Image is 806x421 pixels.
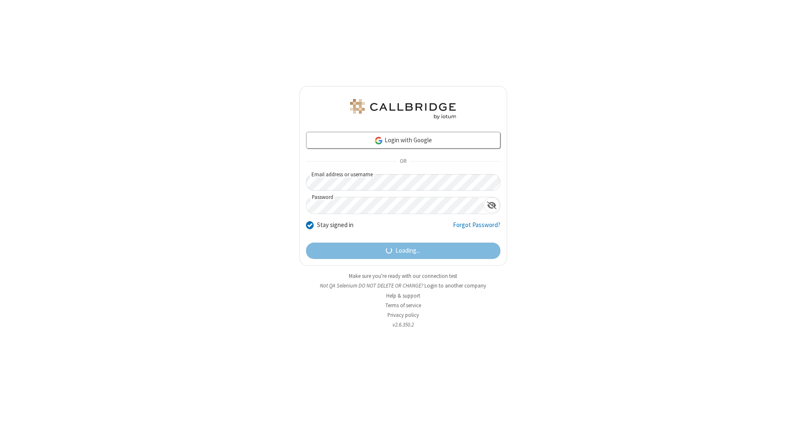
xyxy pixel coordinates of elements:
input: Email address or username [306,174,500,191]
iframe: Chat [785,399,800,415]
a: Privacy policy [387,311,419,319]
span: OR [396,156,410,167]
button: Loading... [306,243,500,259]
a: Help & support [386,292,420,299]
a: Login with Google [306,132,500,149]
label: Stay signed in [317,220,353,230]
img: google-icon.png [374,136,383,145]
li: v2.6.350.2 [299,321,507,329]
a: Make sure you're ready with our connection test [349,272,457,280]
input: Password [306,197,484,214]
a: Terms of service [385,302,421,309]
li: Not QA Selenium DO NOT DELETE OR CHANGE? [299,282,507,290]
a: Forgot Password? [453,220,500,236]
button: Login to another company [424,282,486,290]
div: Show password [484,197,500,213]
img: QA Selenium DO NOT DELETE OR CHANGE [348,99,458,119]
span: Loading... [395,246,420,256]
